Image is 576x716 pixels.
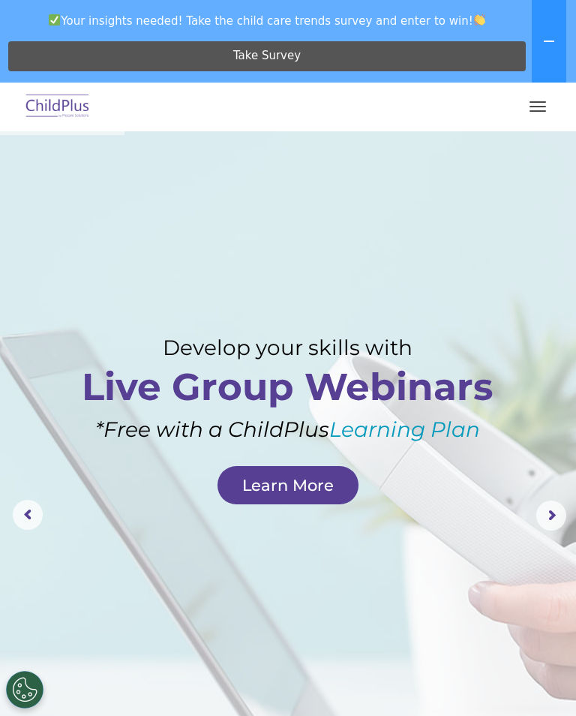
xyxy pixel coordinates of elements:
[8,41,526,71] a: Take Survey
[474,14,485,26] img: 👏
[329,417,480,442] a: Learning Plan
[6,6,529,35] span: Your insights needed! Take the child care trends survey and enter to win!
[22,89,93,125] img: ChildPlus by Procare Solutions
[79,335,496,360] rs-layer: Develop your skills with
[217,466,358,504] a: Learn More
[233,43,301,69] span: Take Survey
[49,14,60,26] img: ✅
[6,671,43,708] button: Cookies Settings
[49,368,526,406] rs-layer: Live Group Webinars
[79,417,496,442] rs-layer: *Free with a ChildPlus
